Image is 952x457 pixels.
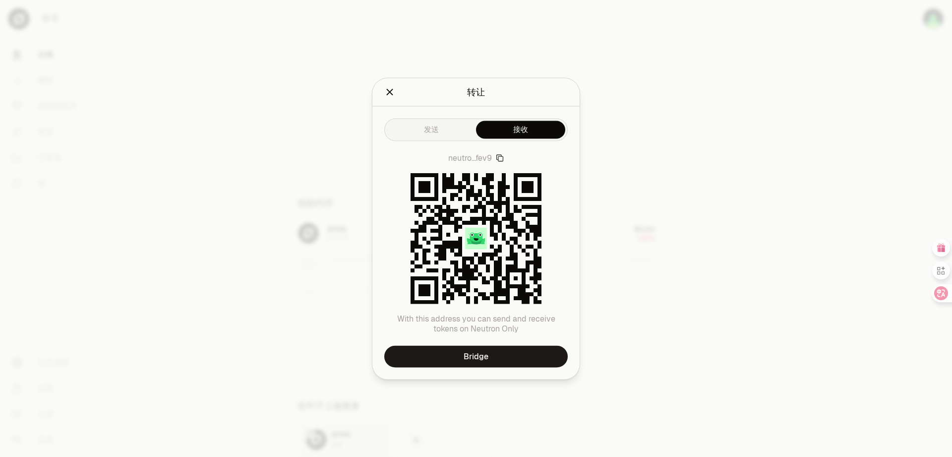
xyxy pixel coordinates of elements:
[424,125,439,134] font: 发送
[513,125,528,134] font: 接收
[448,153,492,163] span: neutro...fev9
[384,314,568,333] p: With this address you can send and receive tokens on Neutron Only
[467,86,485,97] font: 转让
[448,153,504,163] button: neutro...fev9
[384,345,568,367] a: Bridge
[384,85,395,99] button: 关闭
